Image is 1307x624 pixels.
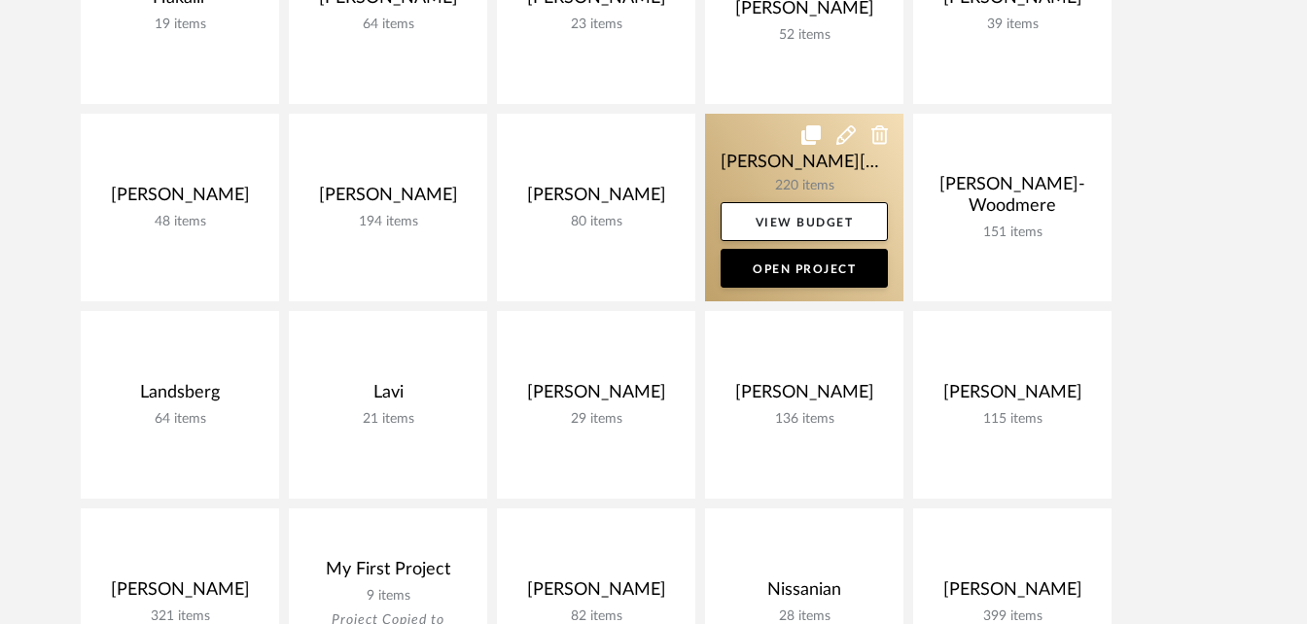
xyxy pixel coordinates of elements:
[512,17,680,33] div: 23 items
[512,579,680,608] div: [PERSON_NAME]
[512,185,680,214] div: [PERSON_NAME]
[304,17,472,33] div: 64 items
[929,411,1096,428] div: 115 items
[721,202,888,241] a: View Budget
[512,411,680,428] div: 29 items
[721,27,888,44] div: 52 items
[929,225,1096,241] div: 151 items
[721,249,888,288] a: Open Project
[304,411,472,428] div: 21 items
[721,579,888,608] div: Nissanian
[929,17,1096,33] div: 39 items
[96,17,264,33] div: 19 items
[721,382,888,411] div: [PERSON_NAME]
[304,185,472,214] div: [PERSON_NAME]
[96,382,264,411] div: Landsberg
[929,382,1096,411] div: [PERSON_NAME]
[96,579,264,608] div: [PERSON_NAME]
[304,588,472,605] div: 9 items
[512,382,680,411] div: [PERSON_NAME]
[96,185,264,214] div: [PERSON_NAME]
[929,579,1096,608] div: [PERSON_NAME]
[929,174,1096,225] div: [PERSON_NAME]-Woodmere
[96,411,264,428] div: 64 items
[304,214,472,230] div: 194 items
[512,214,680,230] div: 80 items
[304,559,472,588] div: My First Project
[721,411,888,428] div: 136 items
[96,214,264,230] div: 48 items
[304,382,472,411] div: Lavi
